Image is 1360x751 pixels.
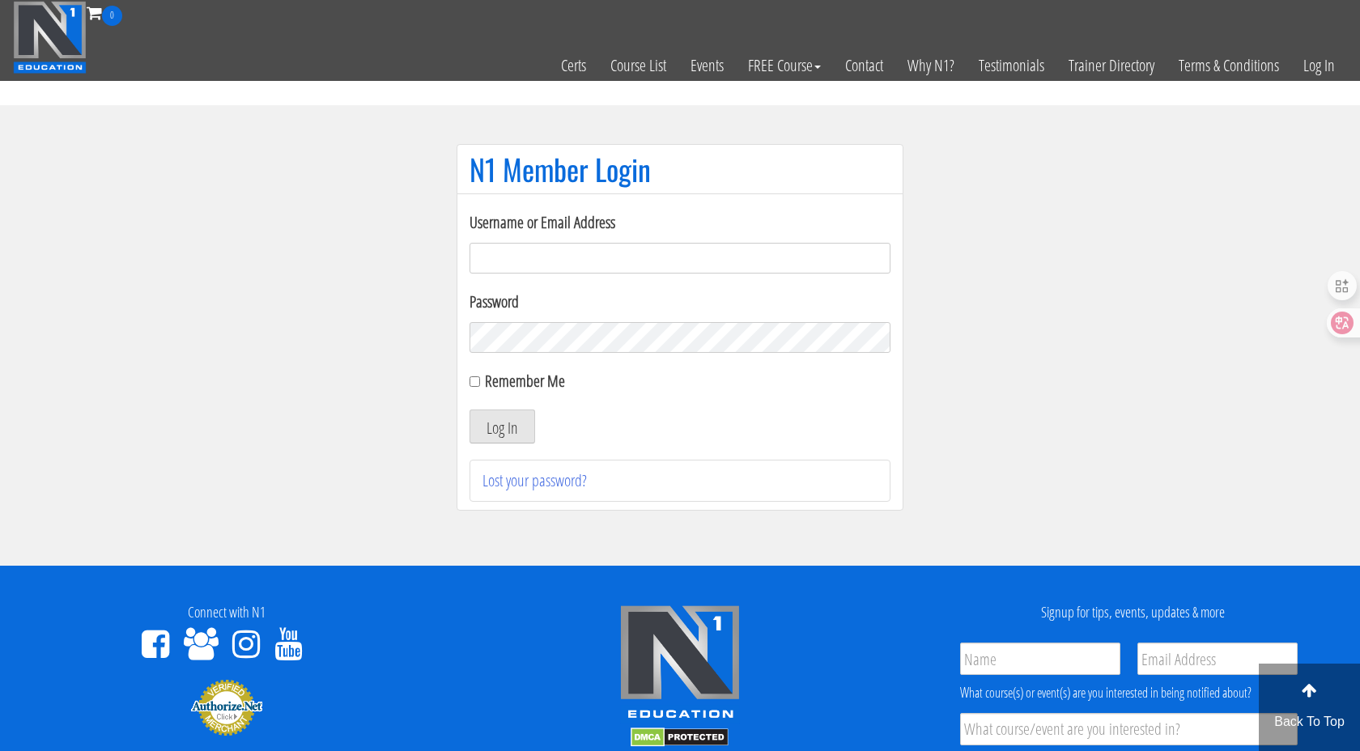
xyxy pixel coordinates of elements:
[1291,26,1347,105] a: Log In
[470,409,535,443] button: Log In
[190,678,263,736] img: Authorize.Net Merchant - Click to Verify
[12,605,441,621] h4: Connect with N1
[1056,26,1167,105] a: Trainer Directory
[919,605,1348,621] h4: Signup for tips, events, updates & more
[485,370,565,392] label: Remember Me
[102,6,122,26] span: 0
[960,713,1298,745] input: What course/event are you interested in?
[1259,712,1360,732] p: Back To Top
[736,26,833,105] a: FREE Course
[13,1,87,74] img: n1-education
[960,643,1120,675] input: Name
[598,26,678,105] a: Course List
[1167,26,1291,105] a: Terms & Conditions
[833,26,895,105] a: Contact
[967,26,1056,105] a: Testimonials
[470,290,890,314] label: Password
[470,153,890,185] h1: N1 Member Login
[482,469,587,491] a: Lost your password?
[619,605,741,724] img: n1-edu-logo
[1137,643,1298,675] input: Email Address
[87,2,122,23] a: 0
[470,210,890,235] label: Username or Email Address
[549,26,598,105] a: Certs
[678,26,736,105] a: Events
[631,728,729,747] img: DMCA.com Protection Status
[895,26,967,105] a: Why N1?
[960,683,1298,702] div: What course(s) or event(s) are you interested in being notified about?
